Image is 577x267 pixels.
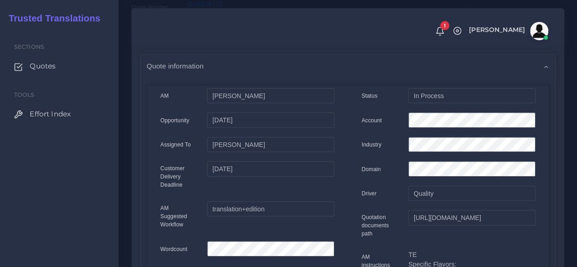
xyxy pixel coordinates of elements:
[30,61,56,71] span: Quotes
[161,164,194,189] label: Customer Delivery Deadline
[30,109,71,119] span: Effort Index
[440,21,449,30] span: 1
[140,54,556,78] div: Quote information
[207,137,334,152] input: pm
[7,105,112,124] a: Effort Index
[2,11,100,26] a: Trusted Translations
[14,91,35,98] span: Tools
[147,61,204,71] span: Quote information
[530,22,548,40] img: avatar
[161,245,187,253] label: Wordcount
[464,22,551,40] a: [PERSON_NAME]avatar
[362,116,382,125] label: Account
[362,189,377,198] label: Driver
[161,204,194,229] label: AM Suggested Workflow
[161,141,191,149] label: Assigned To
[7,57,112,76] a: Quotes
[432,26,448,36] a: 1
[362,213,395,238] label: Quotation documents path
[362,141,382,149] label: Industry
[362,92,378,100] label: Status
[469,26,525,33] span: [PERSON_NAME]
[2,13,100,24] h2: Trusted Translations
[161,92,169,100] label: AM
[161,116,190,125] label: Opportunity
[362,165,381,173] label: Domain
[14,43,44,50] span: Sections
